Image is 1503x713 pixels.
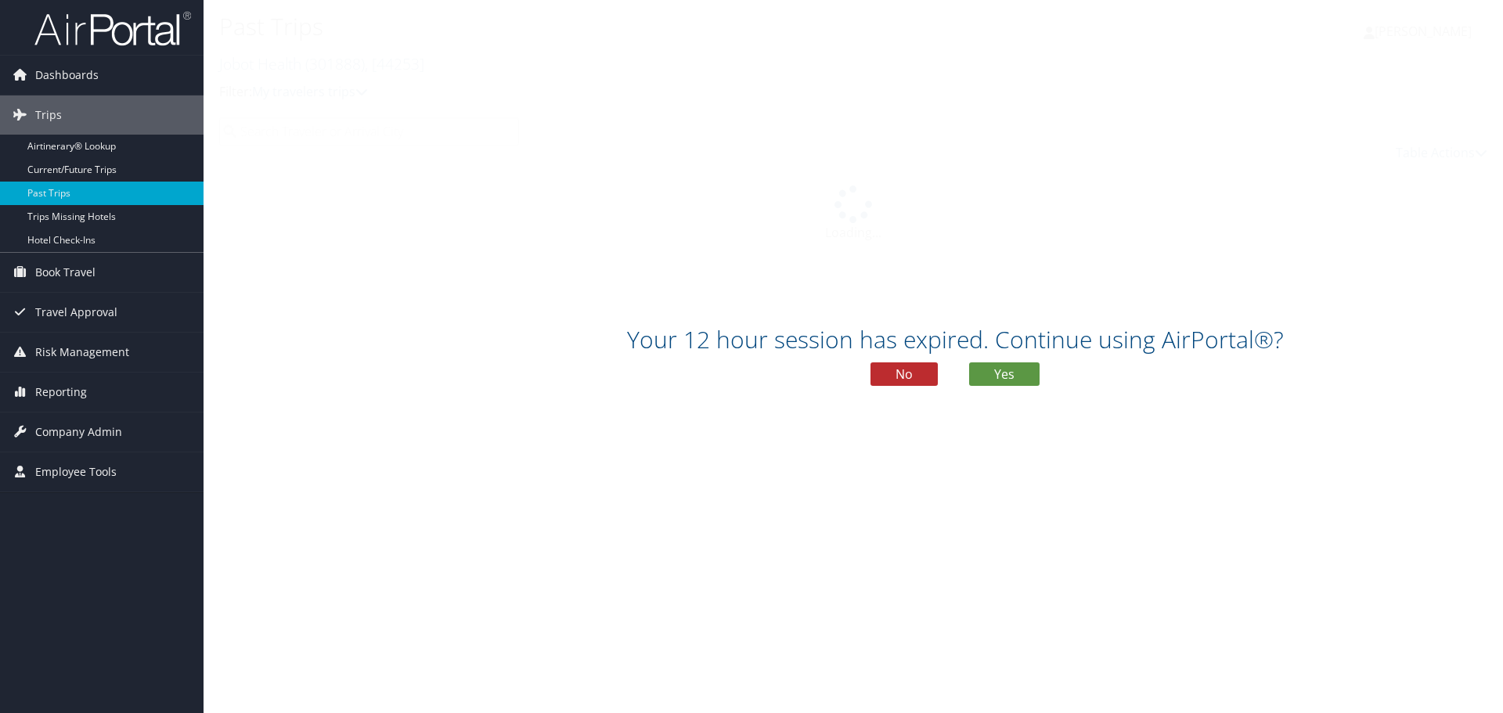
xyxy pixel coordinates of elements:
[35,373,87,412] span: Reporting
[34,10,191,47] img: airportal-logo.png
[35,95,62,135] span: Trips
[35,253,96,292] span: Book Travel
[35,56,99,95] span: Dashboards
[35,333,129,372] span: Risk Management
[35,452,117,492] span: Employee Tools
[870,362,938,386] button: No
[969,362,1040,386] button: Yes
[35,412,122,452] span: Company Admin
[35,293,117,332] span: Travel Approval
